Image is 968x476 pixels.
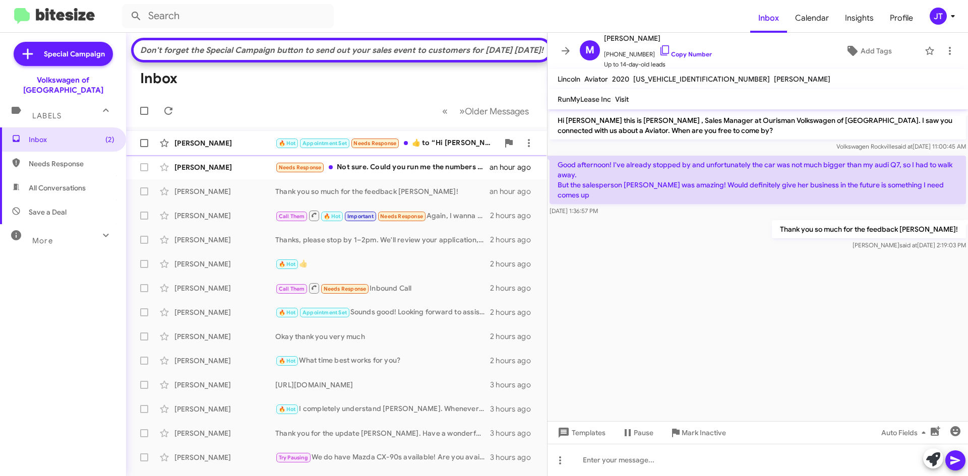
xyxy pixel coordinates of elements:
p: Thank you so much for the feedback [PERSON_NAME]! [772,220,966,238]
span: Aviator [584,75,608,84]
div: [URL][DOMAIN_NAME] [275,380,490,390]
span: Try Pausing [279,454,308,461]
span: 🔥 Hot [279,406,296,413]
span: Add Tags [861,42,892,60]
div: Thank you for the update [PERSON_NAME]. Have a wonderful day! [275,428,490,438]
span: Labels [32,111,62,120]
a: Calendar [787,4,837,33]
span: Inbox [29,134,114,145]
span: Appointment Set [302,140,347,147]
div: [PERSON_NAME] [174,162,275,172]
span: Needs Response [380,213,423,220]
div: [PERSON_NAME] [174,259,275,269]
span: Save a Deal [29,207,67,217]
div: Thank you so much for the feedback [PERSON_NAME]! [275,186,490,196]
span: Special Campaign [44,49,105,59]
span: Templates [556,424,606,442]
div: [PERSON_NAME] [174,380,275,390]
span: 🔥 Hot [279,261,296,267]
a: Profile [882,4,921,33]
div: [PERSON_NAME] [174,283,275,293]
span: Appointment Set [302,309,347,316]
input: Search [122,4,334,28]
button: JT [921,8,957,25]
span: Up to 14-day-old leads [604,59,712,70]
div: Sounds good! Looking forward to assist you this upcoming [DATE]. [275,307,490,318]
div: an hour ago [490,162,539,172]
span: Older Messages [465,106,529,117]
h1: Inbox [140,71,177,87]
div: Not sure. Could you run me the numbers for it? [275,162,490,173]
span: Auto Fields [881,424,930,442]
button: Pause [614,424,661,442]
div: 2 hours ago [490,331,539,342]
span: M [585,42,594,58]
span: 🔥 Hot [279,309,296,316]
span: Important [347,213,374,220]
span: Call Them [279,286,305,292]
span: Needs Response [353,140,396,147]
div: [PERSON_NAME] [174,186,275,196]
div: Thanks, please stop by 1–2pm. We'll review your application, verify Atlas availability, and expla... [275,235,490,245]
span: All Conversations [29,183,86,193]
div: 3 hours ago [490,404,539,414]
span: Needs Response [279,164,322,171]
div: Inbound Call [275,282,490,295]
div: [PERSON_NAME] [174,356,275,366]
a: Inbox [750,4,787,33]
span: Needs Response [29,159,114,169]
span: More [32,236,53,245]
div: [PERSON_NAME] [174,235,275,245]
div: Again, I wanna know if you have the Atlas crossover black on black we have to talk about price? I... [275,210,490,222]
span: RunMyLease Inc [558,95,611,104]
div: 2 hours ago [490,235,539,245]
span: [PERSON_NAME] [604,32,712,44]
span: said at [895,143,913,150]
span: Lincoln [558,75,580,84]
button: Auto Fields [873,424,938,442]
span: » [459,105,465,117]
button: Previous [436,101,454,121]
div: [PERSON_NAME] [174,211,275,221]
span: Pause [634,424,653,442]
div: Don't forget the Special Campaign button to send out your sales event to customers for [DATE] [DA... [139,45,545,55]
span: Visit [615,95,629,104]
span: [PHONE_NUMBER] [604,44,712,59]
span: said at [899,241,917,249]
span: 2020 [612,75,629,84]
div: ​👍​ to “ Hi [PERSON_NAME] it's [PERSON_NAME] at Ourisman Volkswagen of [GEOGRAPHIC_DATA] just tou... [275,138,499,149]
div: [PERSON_NAME] [174,138,275,148]
span: 🔥 Hot [324,213,341,220]
div: Okay thank you very much [275,331,490,342]
p: Good afternoon! I've already stopped by and unfortunately the car was not much bigger than my aud... [550,156,966,204]
div: 2 hours ago [490,283,539,293]
div: [PERSON_NAME] [174,428,275,438]
div: What time best works for you? [275,355,490,367]
nav: Page navigation example [437,101,535,121]
span: Volkswagen Rockville [DATE] 11:00:45 AM [836,143,966,150]
div: an hour ago [490,186,539,196]
div: [PERSON_NAME] [174,331,275,342]
a: Special Campaign [14,42,113,66]
span: [US_VEHICLE_IDENTIFICATION_NUMBER] [633,75,770,84]
span: (2) [105,134,114,145]
div: [PERSON_NAME] [174,452,275,462]
div: We do have Mazda CX-90s available! Are you available to come by [DATE] or [DATE]? [275,452,490,463]
div: JT [930,8,947,25]
span: Mark Inactive [682,424,726,442]
a: Insights [837,4,882,33]
span: [DATE] 1:36:57 PM [550,207,598,215]
div: 2 hours ago [490,259,539,269]
span: « [442,105,448,117]
span: Call Them [279,213,305,220]
button: Next [453,101,535,121]
button: Mark Inactive [661,424,734,442]
span: Needs Response [324,286,367,292]
p: Hi [PERSON_NAME] this is [PERSON_NAME] , Sales Manager at Ourisman Volkswagen of [GEOGRAPHIC_DATA... [550,111,966,140]
div: 2 hours ago [490,211,539,221]
span: [PERSON_NAME] [DATE] 2:19:03 PM [853,241,966,249]
div: 2 hours ago [490,356,539,366]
